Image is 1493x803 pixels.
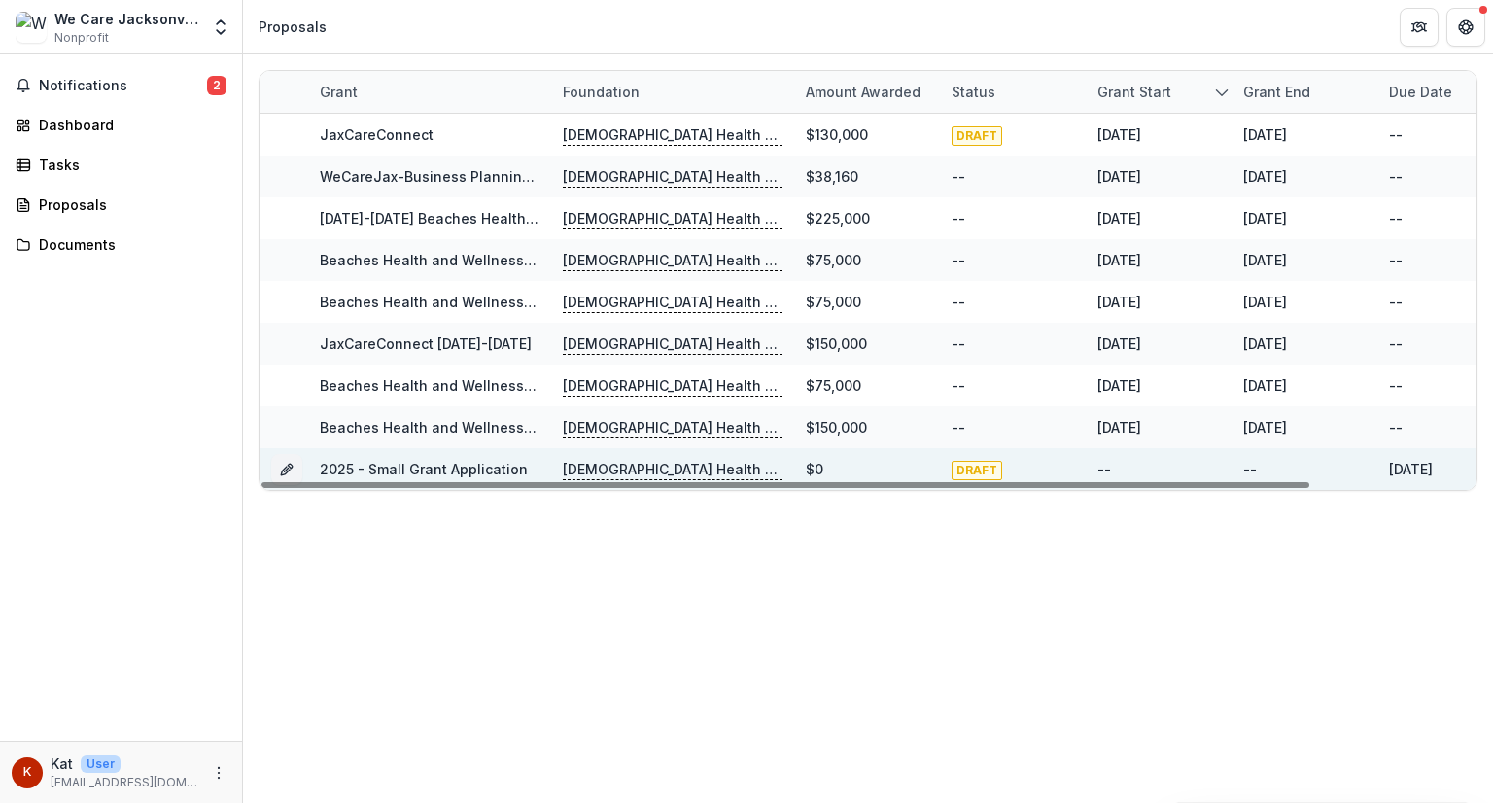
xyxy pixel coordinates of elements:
p: [EMAIL_ADDRESS][DOMAIN_NAME] [51,774,199,791]
div: [DATE] [1389,459,1433,479]
div: [DATE] [1097,208,1141,228]
p: User [81,755,121,773]
span: DRAFT [952,126,1002,146]
a: Beaches Health and Wellness Program 2022 [320,252,623,268]
div: [DATE] [1243,250,1287,270]
div: $130,000 [806,124,868,145]
div: [DATE] [1243,166,1287,187]
div: [DATE] [1243,124,1287,145]
div: Tasks [39,155,219,175]
div: Grant [308,82,369,102]
a: JaxCareConnect [320,126,434,143]
div: Kat [23,766,31,779]
button: Get Help [1446,8,1485,47]
div: $38,160 [806,166,858,187]
div: -- [1389,208,1403,228]
div: -- [952,333,965,354]
div: Status [940,82,1007,102]
div: -- [1243,459,1257,479]
p: [DEMOGRAPHIC_DATA] Health Community Health & Well Being [563,292,782,313]
div: [DATE] [1097,292,1141,312]
div: $150,000 [806,333,867,354]
a: Beaches Health and Wellness Program [DATE]-[DATE] [320,419,682,436]
button: Grant 59817a97-2ee7-4ff0-940b-634bdb92fd10 [271,454,302,485]
p: [DEMOGRAPHIC_DATA] Health Community Health & Well Being [563,417,782,438]
span: DRAFT [952,461,1002,480]
div: -- [1389,333,1403,354]
button: More [207,761,230,785]
div: Amount awarded [794,71,940,113]
div: Grant end [1232,82,1322,102]
div: [DATE] [1243,333,1287,354]
div: Due Date [1377,82,1464,102]
div: -- [952,166,965,187]
a: 2025 - Small Grant Application [320,461,528,477]
div: -- [1389,292,1403,312]
span: Nonprofit [54,29,109,47]
div: Proposals [259,17,327,37]
a: Tasks [8,149,234,181]
div: -- [1097,459,1111,479]
div: Foundation [551,71,794,113]
div: $225,000 [806,208,870,228]
span: Notifications [39,78,207,94]
div: Grant end [1232,71,1377,113]
p: Kat [51,753,73,774]
div: $0 [806,459,823,479]
p: [DEMOGRAPHIC_DATA] Health Community Health & Well Being [563,208,782,229]
div: -- [1389,250,1403,270]
span: 2 [207,76,226,95]
div: [DATE] [1097,166,1141,187]
div: [DATE] [1243,375,1287,396]
div: [DATE] [1097,124,1141,145]
div: Grant start [1086,71,1232,113]
div: Proposals [39,194,219,215]
div: Dashboard [39,115,219,135]
button: Open entity switcher [207,8,234,47]
p: [DEMOGRAPHIC_DATA] Health Community Health & Well Being [563,459,782,480]
div: $75,000 [806,250,861,270]
a: Beaches Health and Wellness Program 2021 [320,294,620,310]
div: [DATE] [1243,208,1287,228]
a: Dashboard [8,109,234,141]
div: Foundation [551,82,651,102]
div: -- [952,292,965,312]
div: Grant [308,71,551,113]
div: -- [1389,375,1403,396]
div: Documents [39,234,219,255]
div: -- [1389,124,1403,145]
p: [DEMOGRAPHIC_DATA] Health Community Health & Well Being [563,250,782,271]
a: JaxCareConnect [DATE]-[DATE] [320,335,532,352]
div: $150,000 [806,417,867,437]
nav: breadcrumb [251,13,334,41]
div: We Care Jacksonville, Inc. [54,9,199,29]
p: [DEMOGRAPHIC_DATA] Health Community Health & Well Being [563,124,782,146]
a: Beaches Health and Wellness Program 2020 [320,377,623,394]
div: [DATE] [1243,292,1287,312]
div: -- [952,208,965,228]
svg: sorted descending [1214,85,1230,100]
p: [DEMOGRAPHIC_DATA] Health Community Health & Well Being [563,166,782,188]
p: [DEMOGRAPHIC_DATA] Health Community Health & Well Being [563,375,782,397]
div: [DATE] [1097,417,1141,437]
div: [DATE] [1097,250,1141,270]
button: Partners [1400,8,1439,47]
div: -- [1389,417,1403,437]
div: [DATE] [1243,417,1287,437]
a: [DATE]-[DATE] Beaches Health and Wellness Program [320,210,682,227]
div: Grant start [1086,82,1183,102]
div: -- [952,375,965,396]
a: Proposals [8,189,234,221]
div: $75,000 [806,292,861,312]
div: [DATE] [1097,333,1141,354]
p: [DEMOGRAPHIC_DATA] Health Community Health & Well Being [563,333,782,355]
div: -- [952,417,965,437]
button: Notifications2 [8,70,234,101]
div: Amount awarded [794,82,932,102]
a: Documents [8,228,234,261]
